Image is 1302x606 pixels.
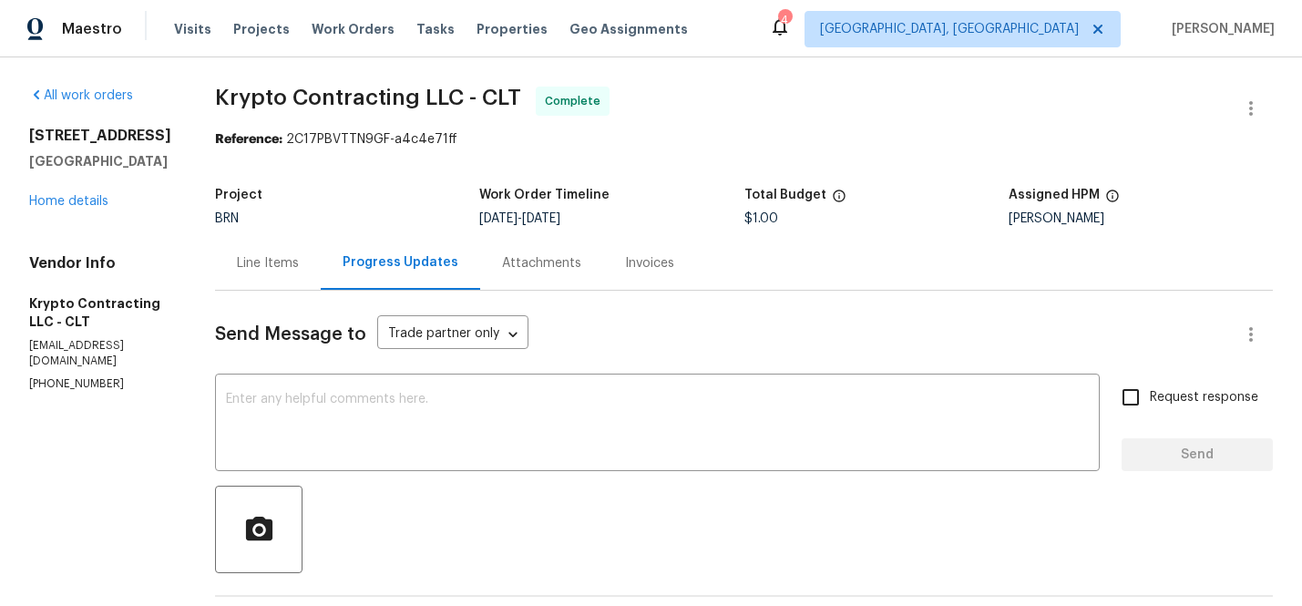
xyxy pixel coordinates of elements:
[29,195,108,208] a: Home details
[215,130,1273,149] div: 2C17PBVTTN9GF-a4c4e71ff
[312,20,395,38] span: Work Orders
[29,338,171,369] p: [EMAIL_ADDRESS][DOMAIN_NAME]
[545,92,608,110] span: Complete
[377,320,528,350] div: Trade partner only
[1164,20,1275,38] span: [PERSON_NAME]
[832,189,846,212] span: The total cost of line items that have been proposed by Opendoor. This sum includes line items th...
[233,20,290,38] span: Projects
[29,127,171,145] h2: [STREET_ADDRESS]
[215,87,521,108] span: Krypto Contracting LLC - CLT
[215,189,262,201] h5: Project
[174,20,211,38] span: Visits
[29,152,171,170] h5: [GEOGRAPHIC_DATA]
[1009,212,1273,225] div: [PERSON_NAME]
[215,212,239,225] span: BRN
[29,254,171,272] h4: Vendor Info
[237,254,299,272] div: Line Items
[343,253,458,272] div: Progress Updates
[744,189,826,201] h5: Total Budget
[215,133,282,146] b: Reference:
[416,23,455,36] span: Tasks
[215,325,366,344] span: Send Message to
[1009,189,1100,201] h5: Assigned HPM
[479,189,610,201] h5: Work Order Timeline
[29,294,171,331] h5: Krypto Contracting LLC - CLT
[479,212,518,225] span: [DATE]
[522,212,560,225] span: [DATE]
[569,20,688,38] span: Geo Assignments
[502,254,581,272] div: Attachments
[62,20,122,38] span: Maestro
[477,20,548,38] span: Properties
[778,11,791,29] div: 4
[29,376,171,392] p: [PHONE_NUMBER]
[625,254,674,272] div: Invoices
[1150,388,1258,407] span: Request response
[1105,189,1120,212] span: The hpm assigned to this work order.
[820,20,1079,38] span: [GEOGRAPHIC_DATA], [GEOGRAPHIC_DATA]
[479,212,560,225] span: -
[29,89,133,102] a: All work orders
[744,212,778,225] span: $1.00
